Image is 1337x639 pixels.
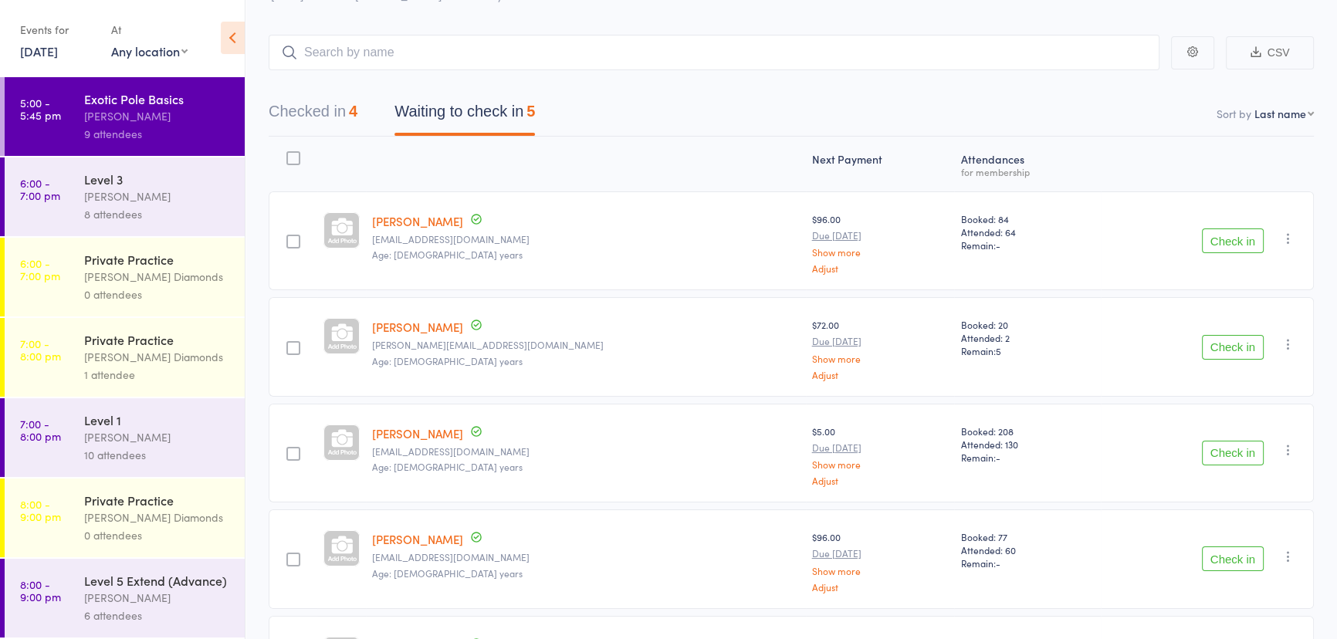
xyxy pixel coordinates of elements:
time: 6:00 - 7:00 pm [20,257,60,282]
a: Show more [812,566,949,576]
div: [PERSON_NAME] Diamonds [84,268,232,286]
div: $72.00 [812,318,949,379]
a: [PERSON_NAME] [372,319,463,335]
span: Remain: [960,344,1094,357]
span: Remain: [960,238,1094,252]
time: 7:00 - 8:00 pm [20,418,61,442]
a: Adjust [812,582,949,592]
button: Check in [1202,441,1264,465]
time: 7:00 - 8:00 pm [20,337,61,362]
span: Booked: 77 [960,530,1094,543]
button: Check in [1202,228,1264,253]
a: 8:00 -9:00 pmLevel 5 Extend (Advance)[PERSON_NAME]6 attendees [5,559,245,637]
span: Attended: 130 [960,438,1094,451]
span: Booked: 208 [960,424,1094,438]
div: Last name [1254,106,1306,121]
div: Level 1 [84,411,232,428]
button: Waiting to check in5 [394,95,535,136]
a: 6:00 -7:00 pmPrivate Practice[PERSON_NAME] Diamonds0 attendees [5,238,245,316]
small: emma-dewey@hotmail.com [372,340,799,350]
a: 8:00 -9:00 pmPrivate Practice[PERSON_NAME] Diamonds0 attendees [5,478,245,557]
div: 8 attendees [84,205,232,223]
span: Remain: [960,451,1094,464]
div: $5.00 [812,424,949,485]
a: 6:00 -7:00 pmLevel 3[PERSON_NAME]8 attendees [5,157,245,236]
div: Level 3 [84,171,232,188]
a: Adjust [812,263,949,273]
div: Private Practice [84,331,232,348]
small: melissamunozescobar@gmail.com [372,552,799,563]
span: Age: [DEMOGRAPHIC_DATA] years [372,248,523,261]
div: 5 [526,103,535,120]
small: Due [DATE] [812,442,949,453]
div: [PERSON_NAME] [84,107,232,125]
div: Private Practice [84,251,232,268]
div: 4 [349,103,357,120]
time: 6:00 - 7:00 pm [20,177,60,201]
a: Show more [812,353,949,363]
div: [PERSON_NAME] [84,188,232,205]
div: Atten­dances [954,144,1100,184]
span: 5 [995,344,1000,357]
span: Attended: 2 [960,331,1094,344]
span: - [995,451,1000,464]
div: $96.00 [812,212,949,273]
div: for membership [960,167,1094,177]
button: CSV [1226,36,1314,69]
div: [PERSON_NAME] Diamonds [84,348,232,366]
small: Cindylouise90@hotmail.com [372,446,799,457]
a: [PERSON_NAME] [372,531,463,547]
time: 8:00 - 9:00 pm [20,498,61,522]
small: Due [DATE] [812,336,949,347]
div: $96.00 [812,530,949,591]
div: At [111,17,188,42]
small: jashwell2138@gmail.com [372,234,799,245]
div: 10 attendees [84,446,232,464]
div: Next Payment [806,144,955,184]
div: Events for [20,17,96,42]
span: Remain: [960,556,1094,570]
time: 8:00 - 9:00 pm [20,578,61,603]
div: 0 attendees [84,526,232,544]
span: Age: [DEMOGRAPHIC_DATA] years [372,566,523,580]
a: Adjust [812,475,949,485]
a: Show more [812,247,949,257]
div: [PERSON_NAME] [84,428,232,446]
div: Level 5 Extend (Advance) [84,572,232,589]
span: Age: [DEMOGRAPHIC_DATA] years [372,354,523,367]
label: Sort by [1217,106,1251,121]
span: Attended: 60 [960,543,1094,556]
div: 0 attendees [84,286,232,303]
div: Exotic Pole Basics [84,90,232,107]
div: [PERSON_NAME] Diamonds [84,509,232,526]
span: Booked: 84 [960,212,1094,225]
div: 6 attendees [84,607,232,624]
a: [PERSON_NAME] [372,213,463,229]
button: Check in [1202,335,1264,360]
span: Booked: 20 [960,318,1094,331]
span: - [995,238,1000,252]
a: 7:00 -8:00 pmLevel 1[PERSON_NAME]10 attendees [5,398,245,477]
div: Any location [111,42,188,59]
a: [DATE] [20,42,58,59]
div: [PERSON_NAME] [84,589,232,607]
small: Due [DATE] [812,230,949,241]
div: 1 attendee [84,366,232,384]
a: [PERSON_NAME] [372,425,463,441]
span: Attended: 64 [960,225,1094,238]
input: Search by name [269,35,1159,70]
a: Adjust [812,370,949,380]
span: Age: [DEMOGRAPHIC_DATA] years [372,460,523,473]
div: Private Practice [84,492,232,509]
button: Check in [1202,546,1264,571]
button: Checked in4 [269,95,357,136]
a: 5:00 -5:45 pmExotic Pole Basics[PERSON_NAME]9 attendees [5,77,245,156]
a: 7:00 -8:00 pmPrivate Practice[PERSON_NAME] Diamonds1 attendee [5,318,245,397]
a: Show more [812,459,949,469]
div: 9 attendees [84,125,232,143]
time: 5:00 - 5:45 pm [20,96,61,121]
span: - [995,556,1000,570]
small: Due [DATE] [812,548,949,559]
